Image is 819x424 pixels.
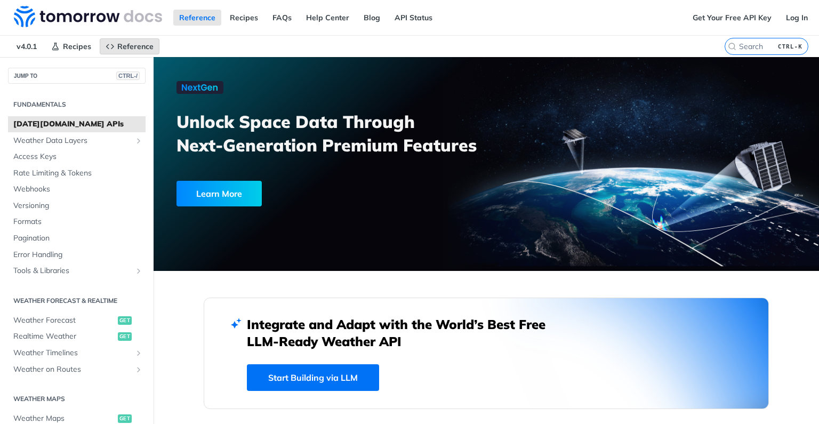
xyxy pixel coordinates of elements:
[8,198,146,214] a: Versioning
[780,10,814,26] a: Log In
[173,10,221,26] a: Reference
[176,110,498,157] h3: Unlock Space Data Through Next-Generation Premium Features
[134,267,143,275] button: Show subpages for Tools & Libraries
[8,68,146,84] button: JUMP TOCTRL-/
[8,116,146,132] a: [DATE][DOMAIN_NAME] APIs
[300,10,355,26] a: Help Center
[8,230,146,246] a: Pagination
[8,214,146,230] a: Formats
[13,233,143,244] span: Pagination
[247,364,379,391] a: Start Building via LLM
[134,137,143,145] button: Show subpages for Weather Data Layers
[45,38,97,54] a: Recipes
[8,263,146,279] a: Tools & LibrariesShow subpages for Tools & Libraries
[775,41,805,52] kbd: CTRL-K
[8,313,146,329] a: Weather Forecastget
[389,10,438,26] a: API Status
[13,266,132,276] span: Tools & Libraries
[13,119,143,130] span: [DATE][DOMAIN_NAME] APIs
[8,345,146,361] a: Weather TimelinesShow subpages for Weather Timelines
[224,10,264,26] a: Recipes
[13,364,132,375] span: Weather on Routes
[8,296,146,306] h2: Weather Forecast & realtime
[13,217,143,227] span: Formats
[8,133,146,149] a: Weather Data LayersShow subpages for Weather Data Layers
[118,316,132,325] span: get
[11,38,43,54] span: v4.0.1
[8,329,146,345] a: Realtime Weatherget
[63,42,91,51] span: Recipes
[176,181,262,206] div: Learn More
[134,349,143,357] button: Show subpages for Weather Timelines
[118,332,132,341] span: get
[14,6,162,27] img: Tomorrow.io Weather API Docs
[116,71,140,80] span: CTRL-/
[8,181,146,197] a: Webhooks
[176,181,433,206] a: Learn More
[13,184,143,195] span: Webhooks
[728,42,736,51] svg: Search
[8,247,146,263] a: Error Handling
[134,365,143,374] button: Show subpages for Weather on Routes
[118,414,132,423] span: get
[8,394,146,404] h2: Weather Maps
[13,250,143,260] span: Error Handling
[267,10,298,26] a: FAQs
[13,151,143,162] span: Access Keys
[13,348,132,358] span: Weather Timelines
[176,81,223,94] img: NextGen
[358,10,386,26] a: Blog
[117,42,154,51] span: Reference
[8,362,146,378] a: Weather on RoutesShow subpages for Weather on Routes
[8,165,146,181] a: Rate Limiting & Tokens
[13,331,115,342] span: Realtime Weather
[247,316,561,350] h2: Integrate and Adapt with the World’s Best Free LLM-Ready Weather API
[8,149,146,165] a: Access Keys
[13,201,143,211] span: Versioning
[13,413,115,424] span: Weather Maps
[687,10,777,26] a: Get Your Free API Key
[13,315,115,326] span: Weather Forecast
[100,38,159,54] a: Reference
[13,135,132,146] span: Weather Data Layers
[8,100,146,109] h2: Fundamentals
[13,168,143,179] span: Rate Limiting & Tokens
